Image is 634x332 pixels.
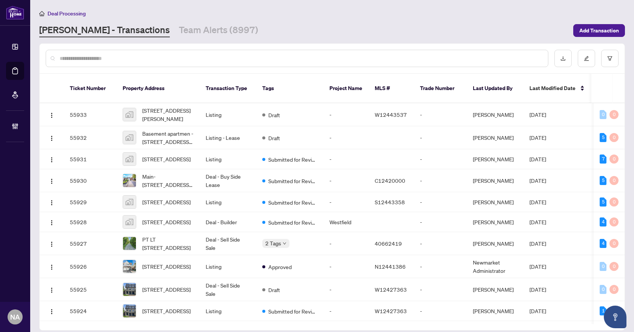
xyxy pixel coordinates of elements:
span: W12427363 [375,308,407,314]
span: [STREET_ADDRESS] [142,307,191,315]
span: [STREET_ADDRESS] [142,218,191,226]
td: 55932 [64,126,117,149]
div: 0 [600,285,606,294]
button: Logo [46,237,58,249]
div: 5 [600,133,606,142]
td: - [414,301,467,321]
th: Ticket Number [64,74,117,103]
th: Tags [256,74,323,103]
td: [PERSON_NAME] [467,301,523,321]
span: [DATE] [529,219,546,225]
td: - [414,192,467,212]
td: [PERSON_NAME] [467,232,523,255]
td: Listing [200,192,256,212]
img: thumbnail-img [123,108,136,121]
img: thumbnail-img [123,260,136,273]
img: thumbnail-img [123,153,136,165]
span: C12420000 [375,177,405,184]
span: Submitted for Review [268,177,317,185]
span: down [283,242,286,245]
td: Deal - Builder [200,212,256,232]
img: Logo [49,157,55,163]
img: Logo [49,178,55,184]
td: [PERSON_NAME] [467,126,523,149]
td: - [323,103,369,126]
img: thumbnail-img [123,196,136,208]
td: 55924 [64,301,117,321]
td: Listing [200,103,256,126]
img: logo [6,6,24,20]
span: download [560,56,566,61]
div: 5 [600,176,606,185]
img: Logo [49,220,55,226]
td: Listing [200,255,256,278]
td: - [323,255,369,278]
button: Logo [46,132,58,144]
span: Submitted for Review [268,307,317,315]
td: Deal - Sell Side Sale [200,278,256,301]
button: edit [578,50,595,67]
th: MLS # [369,74,414,103]
td: - [414,103,467,126]
div: 4 [600,217,606,226]
td: - [414,149,467,169]
div: 5 [600,197,606,207]
td: [PERSON_NAME] [467,192,523,212]
div: 0 [609,285,619,294]
td: [PERSON_NAME] [467,169,523,192]
td: - [323,301,369,321]
td: Listing - Lease [200,126,256,149]
button: Logo [46,196,58,208]
div: 0 [609,155,619,164]
button: Logo [46,305,58,317]
td: 55925 [64,278,117,301]
td: - [323,232,369,255]
button: Logo [46,174,58,187]
span: [STREET_ADDRESS] [142,198,191,206]
span: [DATE] [529,240,546,247]
img: thumbnail-img [123,237,136,250]
div: 0 [609,133,619,142]
td: Deal - Buy Side Lease [200,169,256,192]
span: Draft [268,134,280,142]
span: [STREET_ADDRESS] [142,262,191,271]
th: Property Address [117,74,200,103]
td: - [414,255,467,278]
td: - [414,126,467,149]
span: edit [584,56,589,61]
span: Last Modified Date [529,84,576,92]
span: Submitted for Review [268,198,317,207]
img: thumbnail-img [123,283,136,296]
img: thumbnail-img [123,174,136,187]
button: download [554,50,572,67]
span: W12427363 [375,286,407,293]
a: [PERSON_NAME] - Transactions [39,24,170,37]
span: NA [10,312,20,322]
div: 0 [600,110,606,119]
span: Submitted for Review [268,155,317,164]
td: [PERSON_NAME] [467,212,523,232]
img: Logo [49,287,55,293]
span: PT LT [STREET_ADDRESS] [142,235,194,252]
span: N12441386 [375,263,406,270]
span: 2 Tags [265,239,281,248]
td: [PERSON_NAME] [467,278,523,301]
td: - [323,278,369,301]
span: filter [607,56,612,61]
img: thumbnail-img [123,131,136,144]
div: 0 [600,262,606,271]
th: Last Updated By [467,74,523,103]
td: Listing [200,149,256,169]
span: [DATE] [529,134,546,141]
span: Approved [268,263,292,271]
button: Add Transaction [573,24,625,37]
img: Logo [49,200,55,206]
span: [STREET_ADDRESS][PERSON_NAME] [142,106,194,123]
td: [PERSON_NAME] [467,103,523,126]
th: Last Modified Date [523,74,591,103]
img: thumbnail-img [123,216,136,228]
button: Logo [46,260,58,272]
span: Draft [268,286,280,294]
div: 0 [609,262,619,271]
span: S12443358 [375,199,405,205]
